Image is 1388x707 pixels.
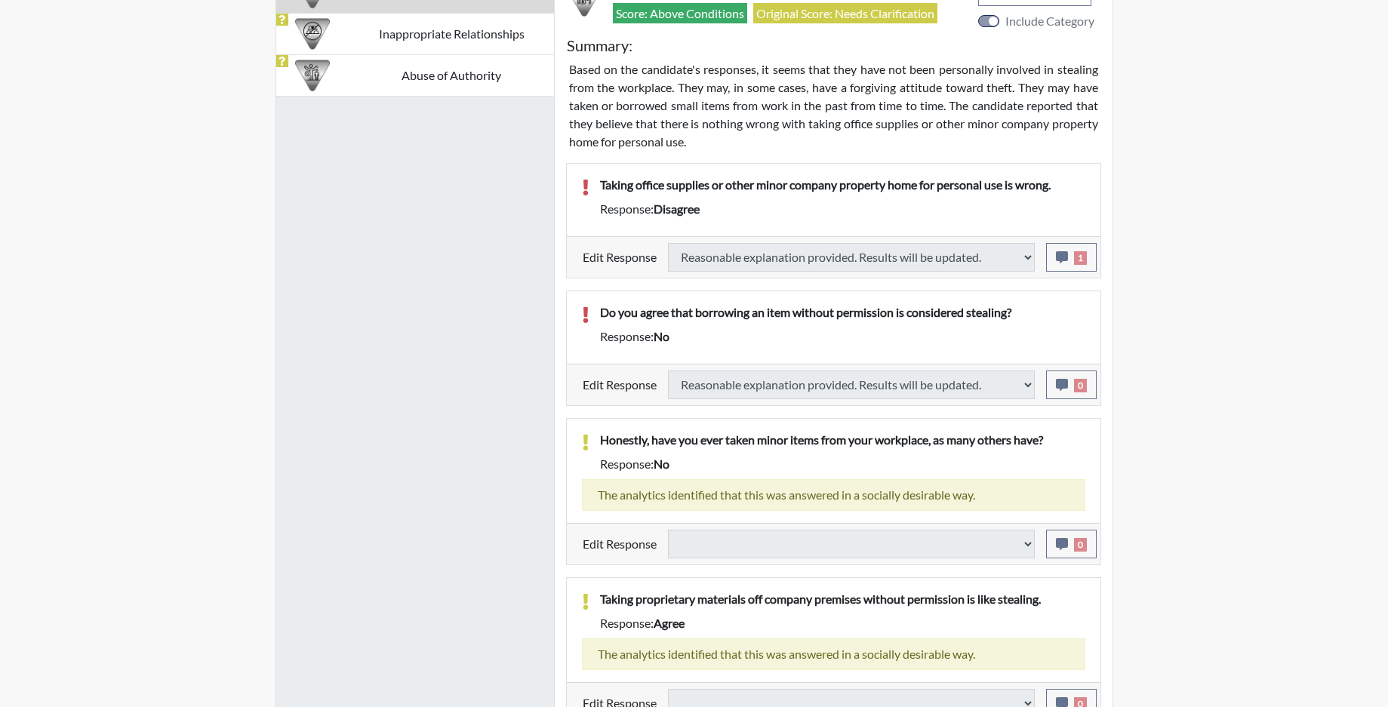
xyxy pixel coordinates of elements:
[1046,370,1097,399] button: 0
[654,329,669,343] span: no
[654,616,685,630] span: agree
[600,176,1085,194] p: Taking office supplies or other minor company property home for personal use is wrong.
[583,370,657,399] label: Edit Response
[295,58,330,93] img: CATEGORY%20ICON-01.94e51fac.png
[589,200,1097,218] div: Response:
[657,243,1046,272] div: Update the test taker's response, the change might impact the score
[1046,530,1097,558] button: 0
[1074,538,1087,552] span: 0
[600,303,1085,321] p: Do you agree that borrowing an item without permission is considered stealing?
[349,13,554,54] td: Inappropriate Relationships
[589,455,1097,473] div: Response:
[582,479,1085,511] div: The analytics identified that this was answered in a socially desirable way.
[753,3,937,23] span: Original Score: Needs Clarification
[600,431,1085,449] p: Honestly, have you ever taken minor items from your workplace, as many others have?
[654,201,700,216] span: disagree
[1074,251,1087,265] span: 1
[295,17,330,51] img: CATEGORY%20ICON-14.139f8ef7.png
[589,327,1097,346] div: Response:
[654,456,669,471] span: no
[582,638,1085,670] div: The analytics identified that this was answered in a socially desirable way.
[600,590,1085,608] p: Taking proprietary materials off company premises without permission is like stealing.
[583,243,657,272] label: Edit Response
[613,3,747,23] span: Score: Above Conditions
[583,530,657,558] label: Edit Response
[1046,243,1097,272] button: 1
[567,36,632,54] h5: Summary:
[349,54,554,96] td: Abuse of Authority
[589,614,1097,632] div: Response:
[569,60,1098,151] p: Based on the candidate's responses, it seems that they have not been personally involved in steal...
[1005,12,1094,30] label: Include Category
[657,370,1046,399] div: Update the test taker's response, the change might impact the score
[657,530,1046,558] div: Update the test taker's response, the change might impact the score
[1074,379,1087,392] span: 0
